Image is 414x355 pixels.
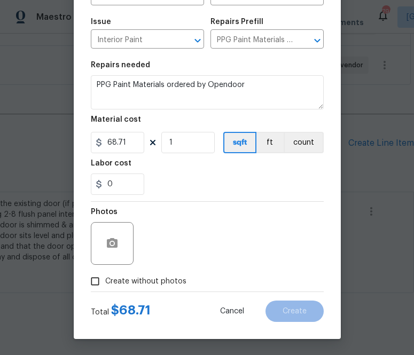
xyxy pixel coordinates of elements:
span: Create without photos [105,276,186,287]
button: Cancel [203,301,261,322]
h5: Repairs needed [91,61,150,69]
span: Create [283,307,307,315]
div: Total [91,305,151,318]
span: Cancel [220,307,244,315]
h5: Photos [91,208,118,216]
h5: Material cost [91,116,141,123]
h5: Issue [91,18,111,26]
button: sqft [223,132,256,153]
h5: Repairs Prefill [210,18,263,26]
h5: Labor cost [91,160,131,167]
button: ft [256,132,284,153]
textarea: PPG Paint Materials ordered by Opendoor [91,75,324,109]
button: Open [310,33,325,48]
button: count [284,132,324,153]
button: Open [190,33,205,48]
span: $ 68.71 [111,304,151,317]
button: Create [265,301,324,322]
